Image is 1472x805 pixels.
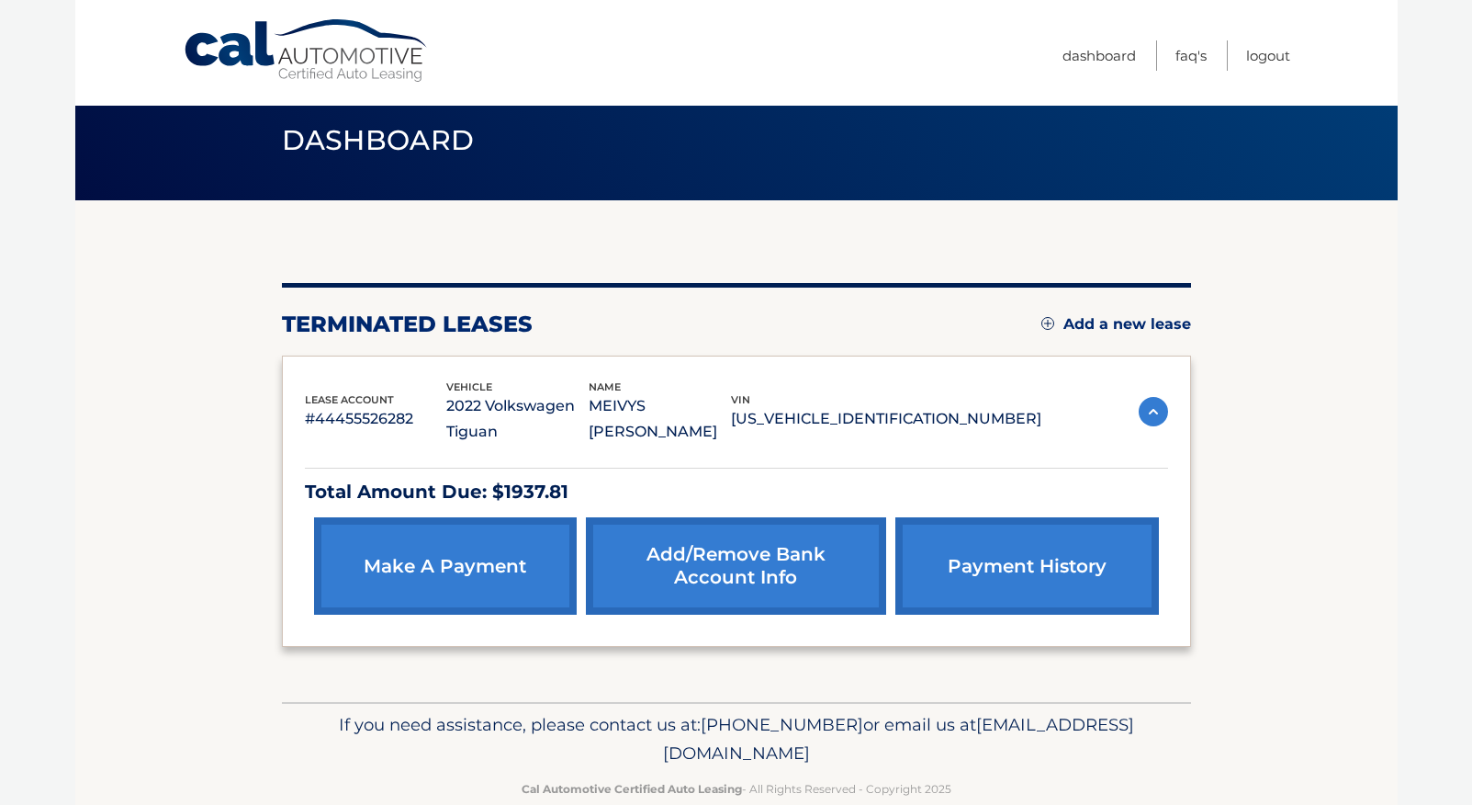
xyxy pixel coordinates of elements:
strong: Cal Automotive Certified Auto Leasing [522,782,742,796]
p: - All Rights Reserved - Copyright 2025 [294,779,1179,799]
p: MEIVYS [PERSON_NAME] [589,393,731,445]
span: Dashboard [282,123,475,157]
a: Cal Automotive [183,18,431,84]
a: FAQ's [1175,40,1207,71]
span: name [589,380,621,393]
a: Add/Remove bank account info [586,517,886,615]
span: vehicle [446,380,492,393]
p: If you need assistance, please contact us at: or email us at [294,710,1179,769]
span: lease account [305,393,394,406]
p: #44455526282 [305,406,447,432]
a: payment history [895,517,1158,615]
span: [PHONE_NUMBER] [701,714,863,735]
a: make a payment [314,517,577,615]
a: Dashboard [1062,40,1136,71]
img: accordion-active.svg [1139,397,1168,426]
span: vin [731,393,750,406]
a: Logout [1246,40,1290,71]
p: [US_VEHICLE_IDENTIFICATION_NUMBER] [731,406,1041,432]
a: Add a new lease [1041,315,1191,334]
h2: terminated leases [282,311,533,338]
p: Total Amount Due: $1937.81 [305,476,1168,508]
p: 2022 Volkswagen Tiguan [446,393,589,445]
img: add.svg [1041,317,1054,330]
